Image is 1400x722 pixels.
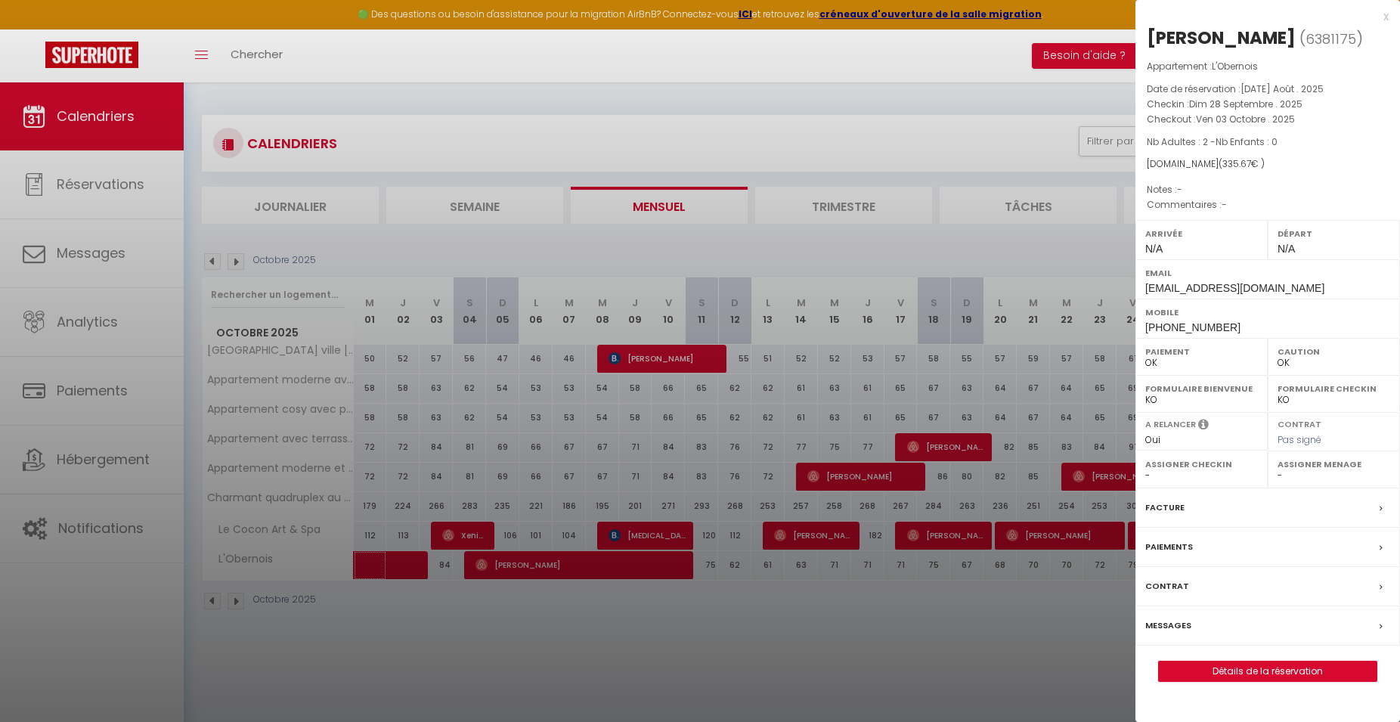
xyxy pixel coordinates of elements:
label: Arrivée [1145,226,1258,241]
span: [EMAIL_ADDRESS][DOMAIN_NAME] [1145,282,1324,294]
span: N/A [1278,243,1295,255]
span: Nb Adultes : 2 - [1147,135,1278,148]
p: Checkin : [1147,97,1389,112]
label: Départ [1278,226,1390,241]
a: Détails de la réservation [1159,662,1377,681]
p: Checkout : [1147,112,1389,127]
span: ( ) [1299,28,1363,49]
span: N/A [1145,243,1163,255]
span: - [1222,198,1227,211]
div: [DOMAIN_NAME] [1147,157,1389,172]
span: 335.67 [1222,157,1251,170]
p: Date de réservation : [1147,82,1389,97]
p: Appartement : [1147,59,1389,74]
button: Détails de la réservation [1158,661,1377,682]
label: Paiements [1145,539,1193,555]
label: Contrat [1145,578,1189,594]
label: Caution [1278,344,1390,359]
span: [PHONE_NUMBER] [1145,321,1240,333]
label: Paiement [1145,344,1258,359]
span: Ven 03 Octobre . 2025 [1196,113,1295,125]
label: Contrat [1278,418,1321,428]
span: Pas signé [1278,433,1321,446]
label: Mobile [1145,305,1390,320]
label: Email [1145,265,1390,280]
label: Formulaire Bienvenue [1145,381,1258,396]
label: Facture [1145,500,1185,516]
label: Assigner Menage [1278,457,1390,472]
span: L'Obernois [1212,60,1258,73]
label: Assigner Checkin [1145,457,1258,472]
p: Notes : [1147,182,1389,197]
div: [PERSON_NAME] [1147,26,1296,50]
div: x [1135,8,1389,26]
button: Ouvrir le widget de chat LiveChat [12,6,57,51]
span: - [1177,183,1182,196]
span: 6381175 [1306,29,1356,48]
i: Sélectionner OUI si vous souhaiter envoyer les séquences de messages post-checkout [1198,418,1209,435]
span: Dim 28 Septembre . 2025 [1189,98,1302,110]
span: ( € ) [1219,157,1265,170]
p: Commentaires : [1147,197,1389,212]
label: Formulaire Checkin [1278,381,1390,396]
span: [DATE] Août . 2025 [1240,82,1324,95]
span: Nb Enfants : 0 [1216,135,1278,148]
label: Messages [1145,618,1191,634]
label: A relancer [1145,418,1196,431]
